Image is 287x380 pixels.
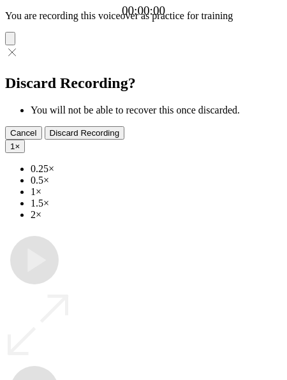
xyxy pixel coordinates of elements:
li: 0.25× [31,163,282,175]
h2: Discard Recording? [5,75,282,92]
button: Cancel [5,126,42,140]
li: 0.5× [31,175,282,186]
a: 00:00:00 [122,4,165,18]
li: 1× [31,186,282,198]
button: 1× [5,140,25,153]
li: 1.5× [31,198,282,209]
li: You will not be able to recover this once discarded. [31,105,282,116]
button: Discard Recording [45,126,125,140]
li: 2× [31,209,282,221]
span: 1 [10,142,15,151]
p: You are recording this voiceover as practice for training [5,10,282,22]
